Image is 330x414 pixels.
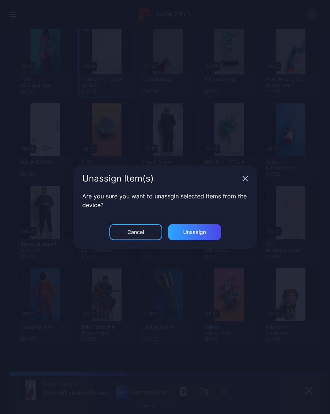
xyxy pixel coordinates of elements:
p: Are you sure you want to unassgin selected items from the device? [82,192,248,209]
button: Cancel [109,224,162,240]
div: Unassign Item(s) [82,174,239,183]
div: Cancel [127,229,144,235]
button: Unassign [168,224,221,240]
div: Unassign [183,229,206,235]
